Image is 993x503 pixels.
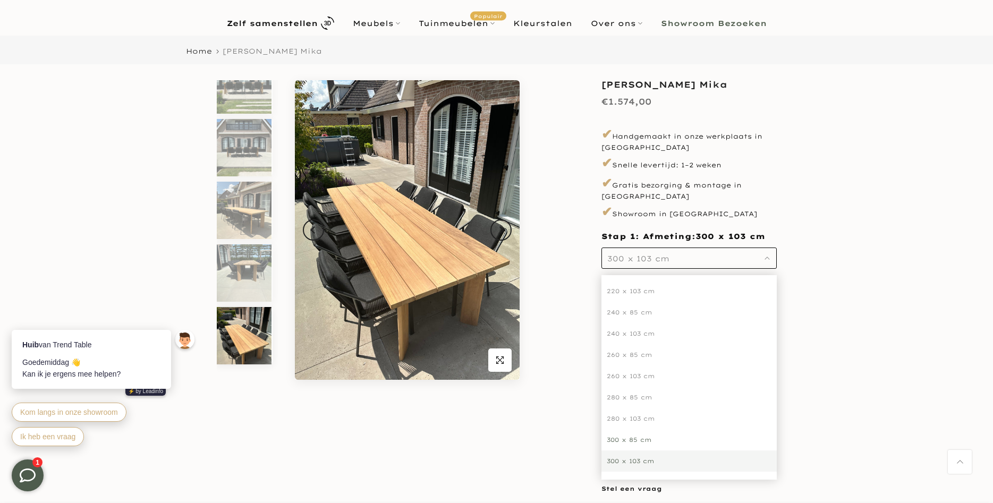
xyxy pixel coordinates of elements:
[601,323,777,344] div: 240 x 103 cm
[601,485,662,492] a: Stel een vraag
[601,174,777,201] p: Gratis bezorging & montage in [GEOGRAPHIC_DATA]
[607,254,669,263] span: 300 x 103 cm
[601,125,777,152] p: Handgemaakt in onze werkplaats in [GEOGRAPHIC_DATA]
[186,48,212,55] a: Home
[601,80,777,89] h1: [PERSON_NAME] Mika
[601,365,777,387] div: 260 x 103 cm
[601,248,777,269] button: 300 x 103 cm
[601,408,777,429] div: 280 x 103 cm
[601,175,612,191] span: ✔
[661,20,767,27] b: Showroom Bezoeken
[1,278,208,459] iframe: bot-iframe
[504,17,581,30] a: Kleurstalen
[601,387,777,408] div: 280 x 85 cm
[470,11,506,20] span: Populair
[601,126,612,142] span: ✔
[601,203,777,221] p: Showroom in [GEOGRAPHIC_DATA]
[227,20,318,27] b: Zelf samenstellen
[601,280,777,302] div: 220 x 103 cm
[581,17,651,30] a: Over ons
[409,17,504,30] a: TuinmeubelenPopulair
[601,450,777,472] div: 300 x 103 cm
[303,219,324,241] button: Previous
[601,302,777,323] div: 240 x 85 cm
[601,155,612,170] span: ✔
[601,344,777,365] div: 260 x 85 cm
[601,203,612,219] span: ✔
[948,450,972,474] a: Terug naar boven
[1,449,54,502] iframe: toggle-frame
[601,429,777,450] div: 300 x 85 cm
[490,219,512,241] button: Next
[223,47,322,55] span: [PERSON_NAME] Mika
[217,14,343,32] a: Zelf samenstellen
[601,94,651,109] div: €1.574,00
[651,17,776,30] a: Showroom Bezoeken
[601,154,777,172] p: Snelle levertijd: 1–2 weken
[695,232,765,242] span: 300 x 103 cm
[343,17,409,30] a: Meubels
[601,232,765,241] span: Stap 1: Afmeting:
